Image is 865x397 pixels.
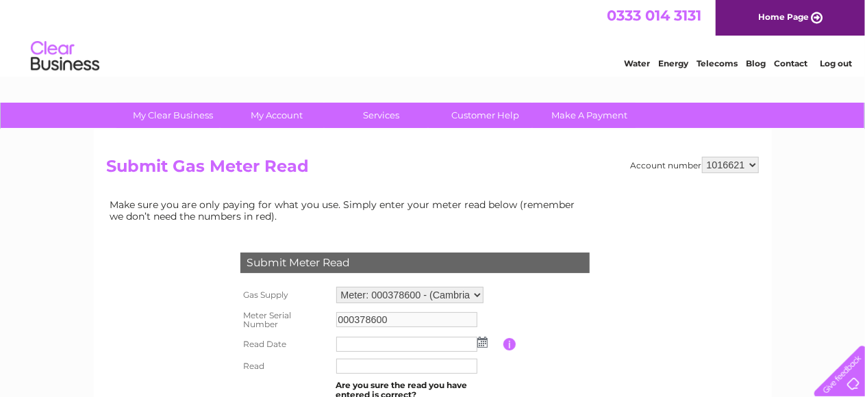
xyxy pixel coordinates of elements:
a: 0333 014 3131 [607,7,701,24]
h2: Submit Gas Meter Read [107,157,759,183]
a: Energy [658,58,688,68]
a: Services [325,103,438,128]
a: Blog [746,58,766,68]
a: Customer Help [429,103,542,128]
a: My Clear Business [116,103,229,128]
a: Telecoms [697,58,738,68]
div: Account number [631,157,759,173]
a: Water [624,58,650,68]
a: Make A Payment [533,103,646,128]
th: Read [237,355,333,377]
img: ... [477,337,488,348]
th: Read Date [237,333,333,355]
input: Information [503,338,516,350]
a: Log out [820,58,852,68]
th: Meter Serial Number [237,307,333,334]
img: logo.png [30,36,100,77]
td: Make sure you are only paying for what you use. Simply enter your meter read below (remember we d... [107,196,586,225]
a: My Account [221,103,334,128]
a: Contact [774,58,807,68]
th: Gas Supply [237,283,333,307]
div: Clear Business is a trading name of Verastar Limited (registered in [GEOGRAPHIC_DATA] No. 3667643... [110,8,757,66]
div: Submit Meter Read [240,253,590,273]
